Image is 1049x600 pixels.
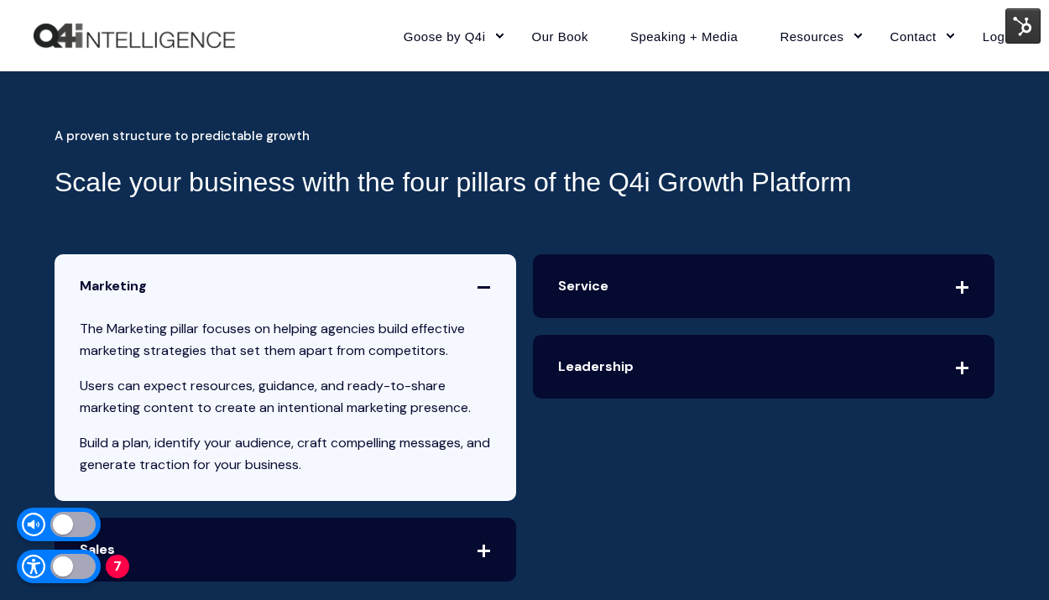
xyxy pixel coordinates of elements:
p: Users can expect resources, guidance, and ready-to-share marketing content to create an intention... [80,375,491,419]
span: Service [533,254,994,318]
span: Leadership [533,335,994,399]
h3: Scale your business with the four pillars of the Q4i Growth Platform [55,161,852,204]
span: A proven structure to predictable growth [55,124,310,149]
p: Build a plan, identify your audience, craft compelling messages, and generate traction for your b... [80,432,491,476]
iframe: Chat Widget [965,519,1049,600]
img: HubSpot Tools Menu Toggle [1005,8,1041,44]
p: The Marketing pillar focuses on helping agencies build effective marketing strategies that set th... [80,318,491,362]
img: Q4intelligence, LLC logo [34,23,235,49]
a: Back to Home [34,23,235,49]
span: Marketing [55,254,516,318]
span: Sales [55,518,516,582]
